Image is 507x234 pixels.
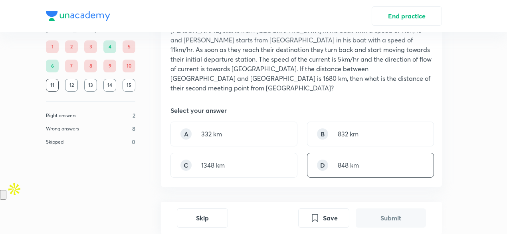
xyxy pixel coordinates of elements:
[132,138,135,146] p: 0
[372,6,442,26] button: End practice
[46,112,76,119] p: Right answers
[170,26,432,93] p: [PERSON_NAME] starts from [GEOGRAPHIC_DATA] in his boat with a speed of 9km/hr and [PERSON_NAME] ...
[46,11,110,21] img: Company Logo
[46,40,59,53] div: 1
[298,208,349,228] button: Save
[65,60,78,72] div: 7
[132,124,135,133] p: 8
[65,79,78,92] div: 12
[103,79,116,92] div: 14
[103,40,116,53] div: 4
[177,208,228,228] button: Skip
[84,79,97,92] div: 13
[46,138,63,146] p: Skipped
[103,60,116,72] div: 9
[84,60,97,72] div: 8
[201,129,222,139] p: 332 km
[46,60,59,72] div: 6
[317,160,328,171] div: D
[123,60,135,72] div: 10
[133,111,135,120] p: 2
[84,40,97,53] div: 3
[356,208,426,228] button: Submit
[201,160,225,170] p: 1348 km
[123,79,135,92] div: 15
[180,160,192,171] div: C
[6,181,22,197] img: Apollo
[317,128,328,140] div: B
[338,129,358,139] p: 832 km
[170,106,227,115] h5: Select your answer
[123,40,135,53] div: 5
[338,160,359,170] p: 848 km
[65,40,78,53] div: 2
[46,125,79,132] p: Wrong answers
[46,79,59,92] div: 11
[180,128,192,140] div: A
